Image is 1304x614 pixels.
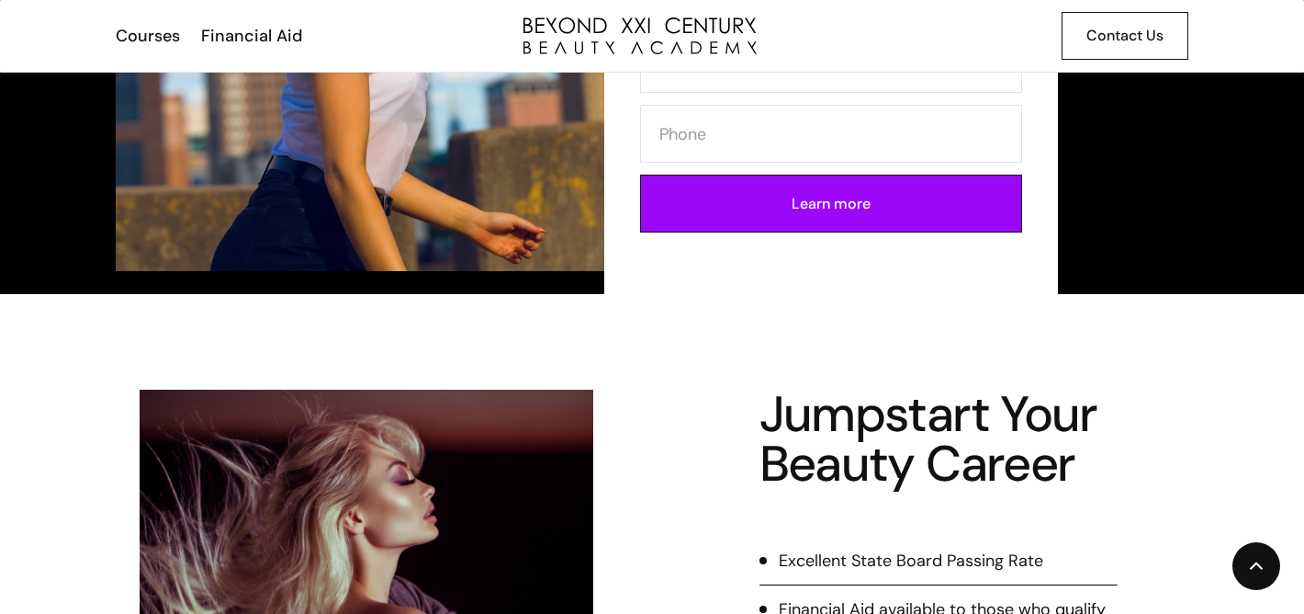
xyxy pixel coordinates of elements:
[759,390,1118,489] h4: Jumpstart Your Beauty Career
[1062,12,1188,60] a: Contact Us
[779,549,1043,573] div: Excellent State Board Passing Rate
[189,24,311,48] a: Financial Aid
[640,105,1022,163] input: Phone
[1086,24,1163,48] div: Contact Us
[523,17,757,54] a: home
[523,17,757,54] img: beyond logo
[116,24,180,48] div: Courses
[640,175,1022,233] input: Learn more
[104,24,189,48] a: Courses
[201,24,302,48] div: Financial Aid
